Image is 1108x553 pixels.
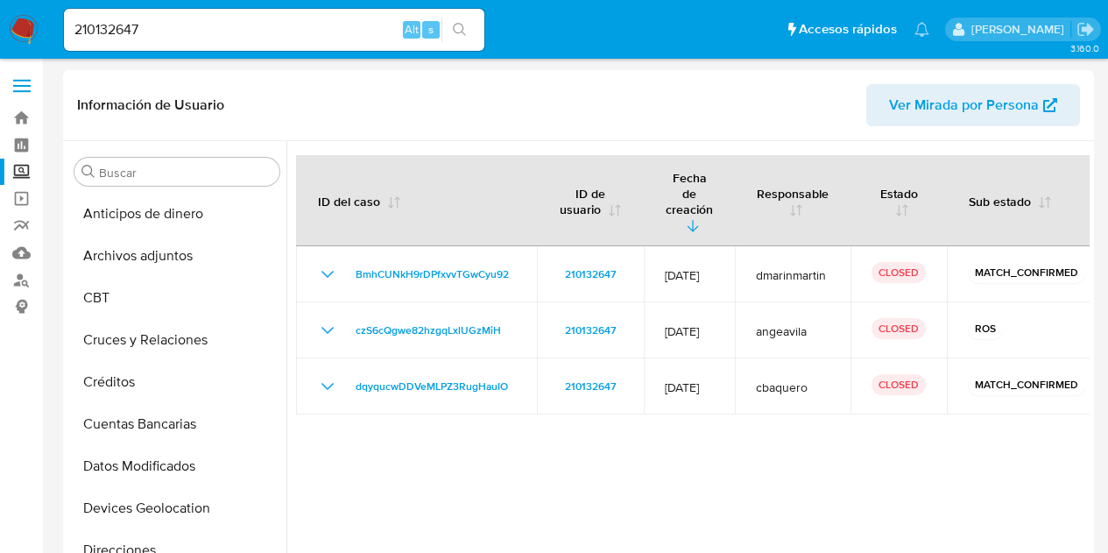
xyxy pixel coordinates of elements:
button: Cuentas Bancarias [67,403,286,445]
h1: Información de Usuario [77,96,224,114]
button: Créditos [67,361,286,403]
button: Buscar [81,165,95,179]
button: Archivos adjuntos [67,235,286,277]
button: Ver Mirada por Persona [866,84,1080,126]
a: Notificaciones [914,22,929,37]
input: Buscar [99,165,272,181]
button: search-icon [441,18,477,42]
button: CBT [67,277,286,319]
a: Salir [1076,20,1095,39]
button: Datos Modificados [67,445,286,487]
span: Ver Mirada por Persona [889,84,1039,126]
button: Anticipos de dinero [67,193,286,235]
span: s [428,21,434,38]
input: Buscar usuario o caso... [64,18,484,41]
p: marcela.perdomo@mercadolibre.com.co [971,21,1070,38]
button: Devices Geolocation [67,487,286,529]
span: Accesos rápidos [799,20,897,39]
span: Alt [405,21,419,38]
button: Cruces y Relaciones [67,319,286,361]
